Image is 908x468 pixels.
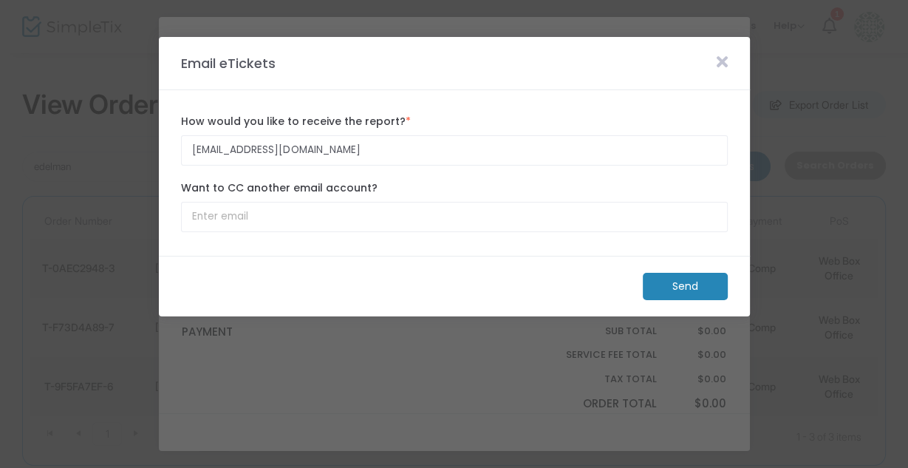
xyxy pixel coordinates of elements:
[181,135,728,166] input: Enter email
[181,180,728,196] label: Want to CC another email account?
[181,114,728,129] label: How would you like to receive the report?
[174,53,283,73] m-panel-title: Email eTickets
[159,37,750,90] m-panel-header: Email eTickets
[643,273,728,300] m-button: Send
[181,202,728,232] input: Enter email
